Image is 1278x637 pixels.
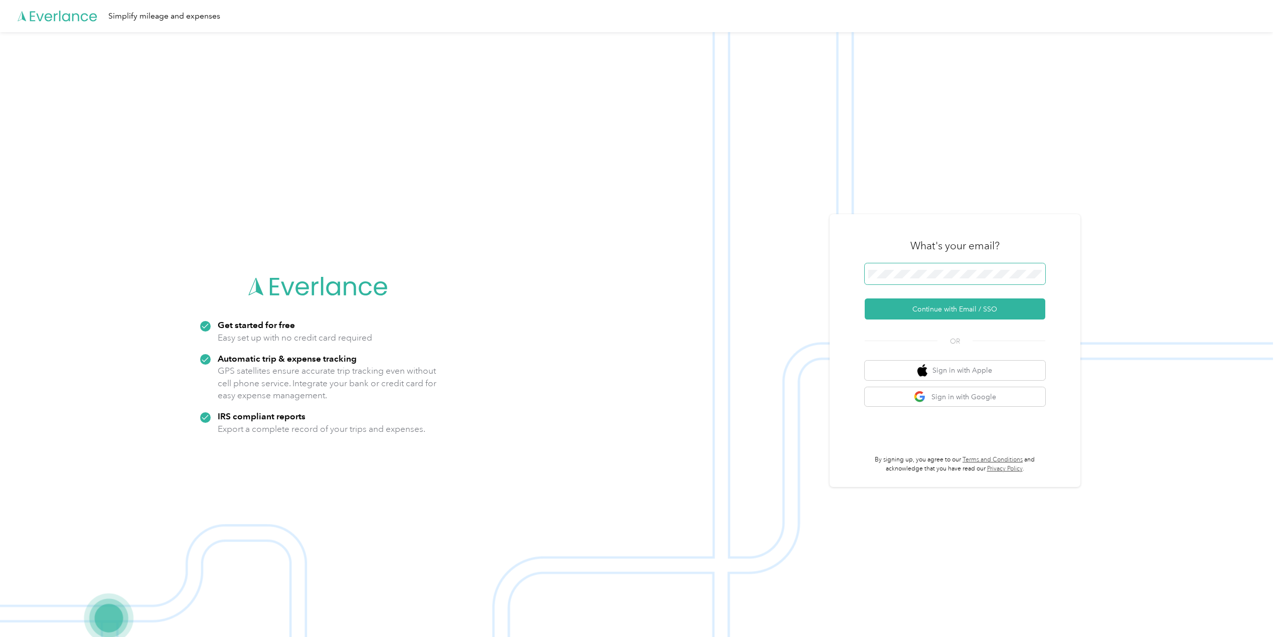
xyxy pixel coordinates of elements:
span: OR [937,336,973,347]
strong: Get started for free [218,320,295,330]
img: google logo [914,391,926,403]
a: Privacy Policy [987,465,1023,472]
strong: IRS compliant reports [218,411,305,421]
strong: Automatic trip & expense tracking [218,353,357,364]
button: apple logoSign in with Apple [865,361,1045,380]
button: Continue with Email / SSO [865,298,1045,320]
p: GPS satellites ensure accurate trip tracking even without cell phone service. Integrate your bank... [218,365,437,402]
img: apple logo [917,364,927,377]
button: google logoSign in with Google [865,387,1045,407]
p: By signing up, you agree to our and acknowledge that you have read our . [865,455,1045,473]
p: Easy set up with no credit card required [218,332,372,344]
div: Simplify mileage and expenses [108,10,220,23]
a: Terms and Conditions [963,456,1023,463]
p: Export a complete record of your trips and expenses. [218,423,425,435]
h3: What's your email? [910,239,1000,253]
